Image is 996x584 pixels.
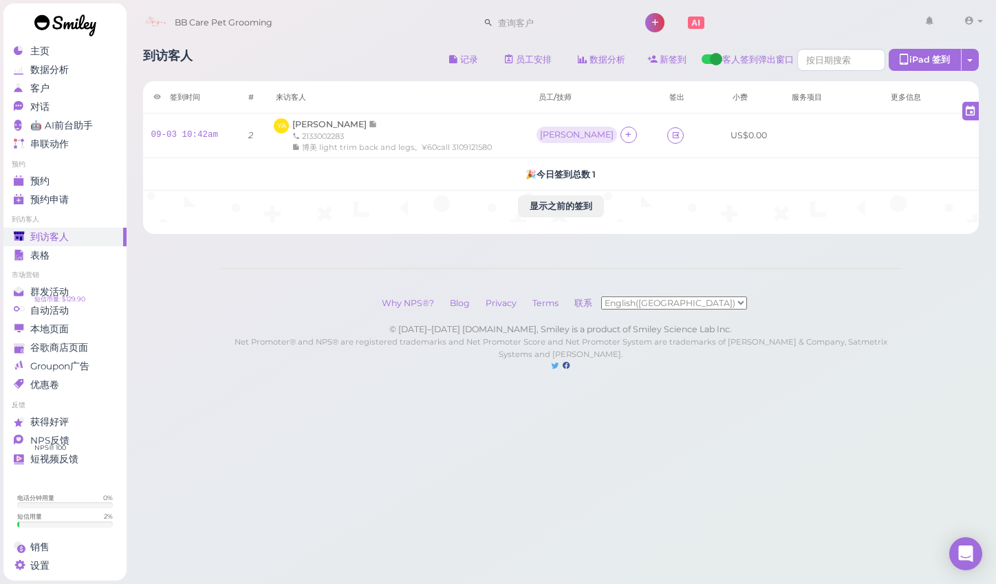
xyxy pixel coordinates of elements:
li: 预约 [3,160,127,169]
a: 自动活动 [3,301,127,320]
th: 签到时间 [143,81,237,113]
small: Net Promoter® and NPS® are registered trademarks and Net Promoter Score and Net Promoter System a... [235,337,887,359]
a: 优惠卷 [3,376,127,394]
a: 联系 [567,298,601,308]
a: Blog [443,298,477,308]
th: 来访客人 [266,81,528,113]
span: 获得好评 [30,416,69,428]
span: 优惠卷 [30,379,59,391]
span: 到访客人 [30,231,69,243]
span: 群发活动 [30,286,69,298]
a: 09-03 10:42am [151,130,219,140]
div: 短信用量 [17,512,42,521]
span: 短视频反馈 [30,453,78,465]
th: 更多信息 [880,81,979,113]
a: 预约申请 [3,191,127,209]
div: [PERSON_NAME] [540,130,614,140]
a: 串联动作 [3,135,127,153]
h1: 到访客人 [143,49,193,74]
a: 新签到 [637,49,698,71]
td: US$0.00 [722,113,781,158]
span: 本地页面 [30,323,69,335]
a: Terms [526,298,565,308]
span: 预约申请 [30,194,69,206]
button: 记录 [437,49,490,71]
span: 博美 light trim back and legs。¥60call 3109121580 [302,142,492,152]
span: 对话 [30,101,50,113]
a: 短视频反馈 [3,450,127,468]
span: 设置 [30,560,50,572]
span: 销售 [30,541,50,553]
div: iPad 签到 [889,49,962,71]
a: Groupon广告 [3,357,127,376]
li: 市场营销 [3,270,127,280]
div: 2133002283 [292,131,492,142]
a: 谷歌商店页面 [3,338,127,357]
i: 2 [248,130,253,140]
span: 客人签到弹出窗口 [722,54,794,74]
div: 0 % [103,493,113,502]
span: NPS® 100 [34,442,66,453]
span: 记录 [369,119,378,129]
h5: 🎉 今日签到总数 1 [151,169,971,180]
span: 主页 [30,45,50,57]
button: 显示之前的签到 [518,195,604,217]
a: 本地页面 [3,320,127,338]
span: 客户 [30,83,50,94]
span: 谷歌商店页面 [30,342,88,354]
span: 🤖 AI前台助手 [30,120,93,131]
span: 预约 [30,175,50,187]
a: 群发活动 短信币量: $129.90 [3,283,127,301]
li: 到访客人 [3,215,127,224]
a: NPS反馈 NPS® 100 [3,431,127,450]
a: 数据分析 [567,49,637,71]
span: 自动活动 [30,305,69,316]
a: 主页 [3,42,127,61]
a: 🤖 AI前台助手 [3,116,127,135]
a: Privacy [479,298,523,308]
a: 销售 [3,538,127,556]
th: 小费 [722,81,781,113]
th: 服务项目 [781,81,880,113]
th: 员工/技师 [528,81,659,113]
span: Groupon广告 [30,360,89,372]
a: 预约 [3,172,127,191]
span: 表格 [30,250,50,261]
a: 对话 [3,98,127,116]
div: Open Intercom Messenger [949,537,982,570]
a: 数据分析 [3,61,127,79]
a: 设置 [3,556,127,575]
a: 员工安排 [493,49,563,71]
div: [PERSON_NAME] [537,127,620,144]
div: 电话分钟用量 [17,493,54,502]
input: 按日期搜索 [797,49,885,71]
div: © [DATE]–[DATE] [DOMAIN_NAME], Smiley is a product of Smiley Science Lab Inc. [220,323,902,336]
span: 串联动作 [30,138,69,150]
a: Why NPS®? [375,298,441,308]
a: 获得好评 [3,413,127,431]
div: 2 % [104,512,113,521]
span: NPS反馈 [30,435,69,446]
span: YA [274,118,289,133]
a: 表格 [3,246,127,265]
a: [PERSON_NAME] [292,119,378,129]
span: [PERSON_NAME] [292,119,369,129]
input: 查询客户 [493,12,627,34]
div: # [247,91,256,102]
a: 到访客人 [3,228,127,246]
span: 数据分析 [30,64,69,76]
li: 反馈 [3,400,127,410]
span: 短信币量: $129.90 [34,294,85,305]
th: 签出 [659,81,699,113]
span: BB Care Pet Grooming [175,3,272,42]
a: 客户 [3,79,127,98]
